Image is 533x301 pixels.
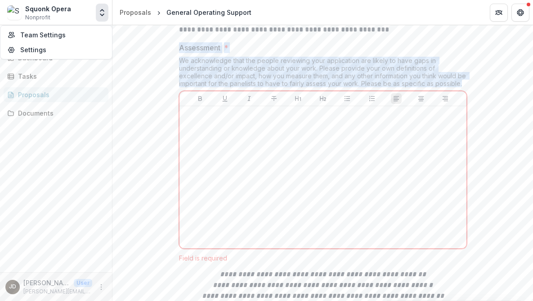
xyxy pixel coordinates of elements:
button: Italicize [244,93,255,104]
a: Proposals [4,87,108,102]
div: Jackie Dempsey [9,284,16,290]
div: Tasks [18,72,101,81]
button: Bullet List [342,93,353,104]
button: Open entity switcher [96,4,108,22]
button: Underline [219,93,230,104]
p: Assessment [179,42,220,53]
div: Field is required [179,254,467,262]
div: Documents [18,108,101,118]
button: Get Help [511,4,529,22]
div: Proposals [120,8,151,17]
button: Align Left [391,93,402,104]
button: Strike [269,93,279,104]
button: Partners [490,4,508,22]
button: Heading 1 [293,93,304,104]
button: Heading 2 [318,93,328,104]
div: We acknowledge that the people reviewing your application are likely to have gaps in understandin... [179,57,467,91]
p: [PERSON_NAME][EMAIL_ADDRESS][DOMAIN_NAME] [23,288,92,296]
span: Nonprofit [25,13,50,22]
button: Align Center [416,93,426,104]
a: Tasks [4,69,108,84]
img: Squonk Opera [7,5,22,20]
button: Bold [195,93,206,104]
a: Documents [4,106,108,121]
p: [PERSON_NAME] [23,278,70,288]
a: Proposals [116,6,155,19]
button: Ordered List [367,93,377,104]
button: Align Right [440,93,451,104]
p: User [74,279,92,287]
div: Squonk Opera [25,4,71,13]
div: Proposals [18,90,101,99]
nav: breadcrumb [116,6,255,19]
button: More [96,282,107,292]
div: General Operating Support [166,8,251,17]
